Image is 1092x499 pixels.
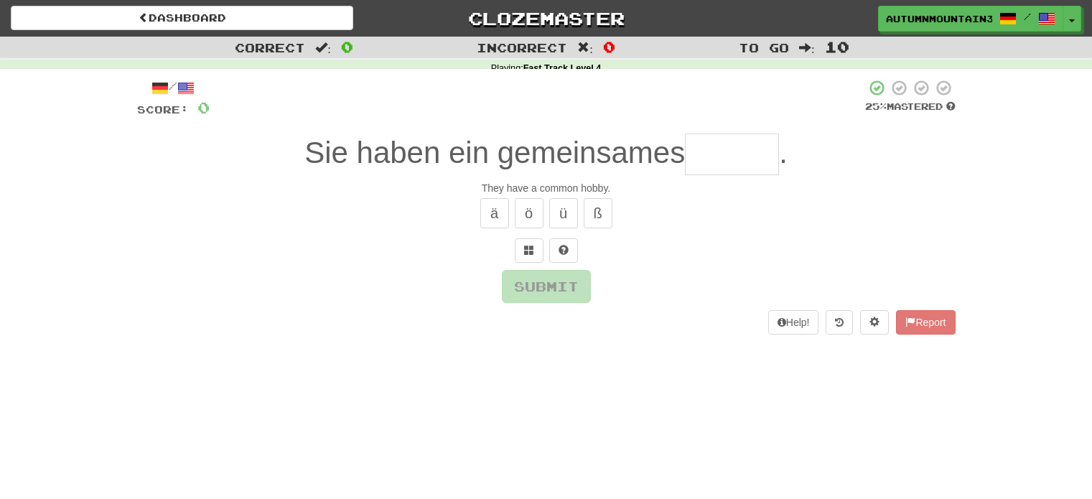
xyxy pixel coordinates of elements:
[315,42,331,54] span: :
[549,238,578,263] button: Single letter hint - you only get 1 per sentence and score half the points! alt+h
[826,310,853,335] button: Round history (alt+y)
[137,103,189,116] span: Score:
[825,38,849,55] span: 10
[865,101,956,113] div: Mastered
[603,38,615,55] span: 0
[878,6,1063,32] a: AutumnMountain3695 /
[577,42,593,54] span: :
[768,310,819,335] button: Help!
[515,238,543,263] button: Switch sentence to multiple choice alt+p
[235,40,305,55] span: Correct
[304,136,685,169] span: Sie haben ein gemeinsames
[896,310,955,335] button: Report
[1024,11,1031,22] span: /
[137,79,210,97] div: /
[137,181,956,195] div: They have a common hobby.
[779,136,788,169] span: .
[341,38,353,55] span: 0
[502,270,591,303] button: Submit
[584,198,612,228] button: ß
[11,6,353,30] a: Dashboard
[197,98,210,116] span: 0
[886,12,992,25] span: AutumnMountain3695
[523,63,602,73] strong: Fast Track Level 4
[549,198,578,228] button: ü
[865,101,887,112] span: 25 %
[480,198,509,228] button: ä
[739,40,789,55] span: To go
[375,6,717,31] a: Clozemaster
[515,198,543,228] button: ö
[799,42,815,54] span: :
[477,40,567,55] span: Incorrect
